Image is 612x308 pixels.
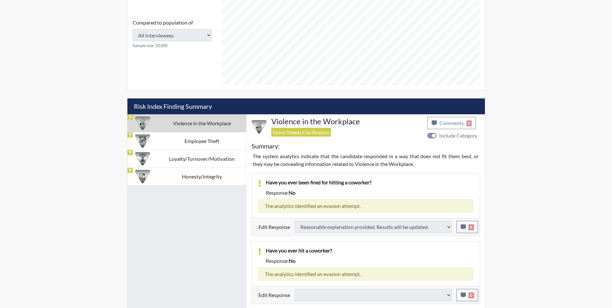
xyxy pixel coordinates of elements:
p: The system analytics indicate that the candidate responded in a way that does not fit them best, ... [253,152,479,168]
span: no [289,190,296,196]
h5: Risk Index Finding Summary [127,98,485,114]
small: Sample size: 10,000 [133,43,212,49]
button: 0 [456,221,478,233]
p: Have you ever hit a coworker? [266,247,473,254]
span: 0 [468,224,474,230]
label: Include Category [439,132,477,139]
img: CATEGORY%20ICON-11.a5f294f4.png [135,169,150,184]
span: Score: Needs Clarification [271,128,331,137]
span: 0 [468,293,474,298]
div: Update the test taker's response, the change might impact the score [290,289,456,301]
td: Employee Theft [158,132,246,150]
span: Comments [439,120,464,126]
td: Honesty/Integrity [158,168,246,185]
div: Response: [261,257,478,265]
div: Response: [261,189,478,197]
td: Loyalty/Turnover/Motivation [158,150,246,168]
img: CATEGORY%20ICON-17.40ef8247.png [135,151,150,166]
label: Edit Response [258,289,290,301]
h4: Violence in the Workplace [271,117,423,126]
div: Consistency Score comparison among population [133,19,212,49]
span: 0 [467,120,472,126]
p: Have you ever been fired for hitting a coworker? [266,179,473,186]
div: Update the test taker's response, the change might impact the score [290,221,456,233]
div: The analytics identified an evasion attempt. [258,267,473,281]
button: Comments0 [427,117,476,129]
span: no [289,258,296,264]
label: Compared to population of [133,19,193,26]
button: 0 [456,289,478,301]
img: CATEGORY%20ICON-26.eccbb84f.png [252,119,266,134]
h5: Summary: [252,142,280,150]
img: CATEGORY%20ICON-07.58b65e52.png [135,134,150,149]
img: CATEGORY%20ICON-26.eccbb84f.png [135,116,150,131]
label: Edit Response [258,221,290,233]
div: The analytics identified an evasion attempt. [258,199,473,213]
td: Violence in the Workplace [158,114,246,132]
